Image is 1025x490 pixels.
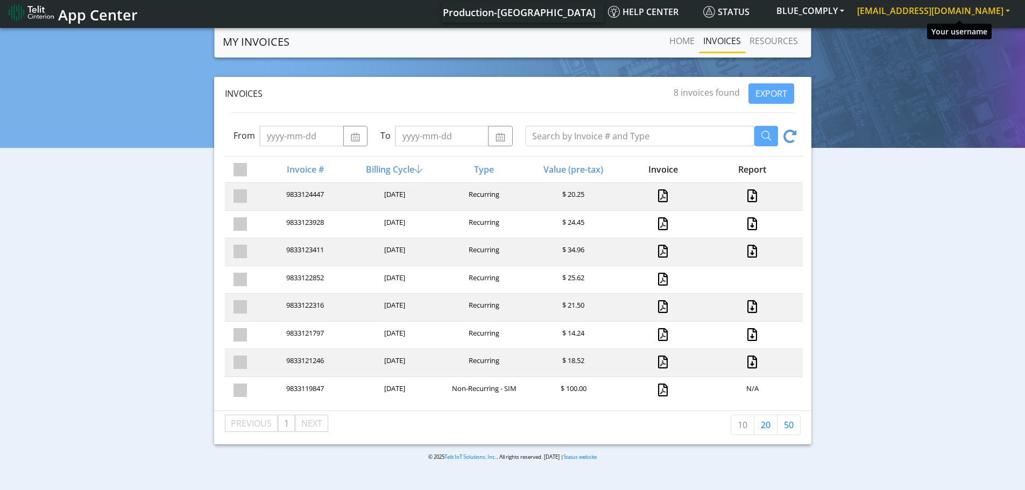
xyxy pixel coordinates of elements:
[745,30,802,52] a: RESOURCES
[563,453,597,460] a: Status website
[617,163,706,176] div: Invoice
[699,1,770,23] a: Status
[439,163,528,176] div: Type
[442,1,595,23] a: Your current platform instance
[746,384,759,393] span: N/A
[225,88,263,100] span: Invoices
[259,356,349,370] div: 9833121246
[528,273,617,287] div: $ 25.62
[58,5,138,25] span: App Center
[528,217,617,232] div: $ 24.45
[259,217,349,232] div: 9833123928
[439,245,528,259] div: Recurring
[608,6,678,18] span: Help center
[349,300,438,315] div: [DATE]
[770,1,851,20] button: BLUE_COMPLY
[674,87,740,98] span: 8 invoices found
[349,384,438,398] div: [DATE]
[706,163,796,176] div: Report
[349,189,438,204] div: [DATE]
[284,417,289,429] span: 1
[395,126,489,146] input: yyyy-mm-dd
[223,31,289,53] a: MY INVOICES
[439,217,528,232] div: Recurring
[349,217,438,232] div: [DATE]
[231,417,272,429] span: Previous
[665,30,699,52] a: Home
[301,417,322,429] span: Next
[9,4,54,21] img: logo-telit-cinterion-gw-new.png
[439,273,528,287] div: Recurring
[444,453,497,460] a: Telit IoT Solutions, Inc.
[703,6,750,18] span: Status
[9,1,136,24] a: App Center
[259,163,349,176] div: Invoice #
[264,453,761,461] p: © 2025 . All rights reserved. [DATE] |
[439,384,528,398] div: Non-Recurring - SIM
[259,189,349,204] div: 9833124447
[259,300,349,315] div: 9833122316
[350,133,360,141] img: calendar.svg
[349,163,438,176] div: Billing Cycle
[439,300,528,315] div: Recurring
[754,415,777,435] a: 20
[349,328,438,343] div: [DATE]
[439,356,528,370] div: Recurring
[528,356,617,370] div: $ 18.52
[259,384,349,398] div: 9833119847
[528,300,617,315] div: $ 21.50
[380,129,391,142] label: To
[851,1,1016,20] button: [EMAIL_ADDRESS][DOMAIN_NAME]
[604,1,699,23] a: Help center
[927,24,992,39] div: Your username
[699,30,745,52] a: INVOICES
[349,245,438,259] div: [DATE]
[703,6,715,18] img: status.svg
[234,129,255,142] label: From
[439,328,528,343] div: Recurring
[608,6,620,18] img: knowledge.svg
[259,126,344,146] input: yyyy-mm-dd
[528,328,617,343] div: $ 14.24
[777,415,801,435] a: 50
[439,189,528,204] div: Recurring
[495,133,505,141] img: calendar.svg
[259,273,349,287] div: 9833122852
[528,384,617,398] div: $ 100.00
[349,356,438,370] div: [DATE]
[443,6,596,19] span: Production-[GEOGRAPHIC_DATA]
[259,328,349,343] div: 9833121797
[528,189,617,204] div: $ 20.25
[525,126,754,146] input: Search by Invoice # and Type
[349,273,438,287] div: [DATE]
[528,163,617,176] div: Value (pre-tax)
[748,83,794,104] button: EXPORT
[259,245,349,259] div: 9833123411
[528,245,617,259] div: $ 34.96
[225,415,329,432] ul: Pagination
